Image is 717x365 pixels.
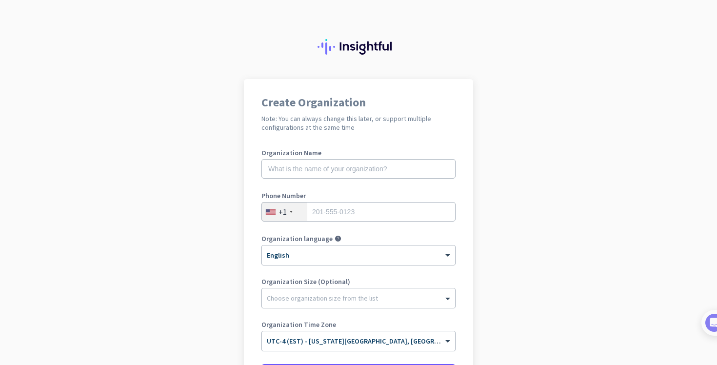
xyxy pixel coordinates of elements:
input: What is the name of your organization? [261,159,456,179]
label: Phone Number [261,192,456,199]
h2: Note: You can always change this later, or support multiple configurations at the same time [261,114,456,132]
i: help [335,235,341,242]
h1: Create Organization [261,97,456,108]
label: Organization Name [261,149,456,156]
label: Organization Size (Optional) [261,278,456,285]
img: Insightful [318,39,399,55]
label: Organization Time Zone [261,321,456,328]
div: +1 [279,207,287,217]
input: 201-555-0123 [261,202,456,222]
label: Organization language [261,235,333,242]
